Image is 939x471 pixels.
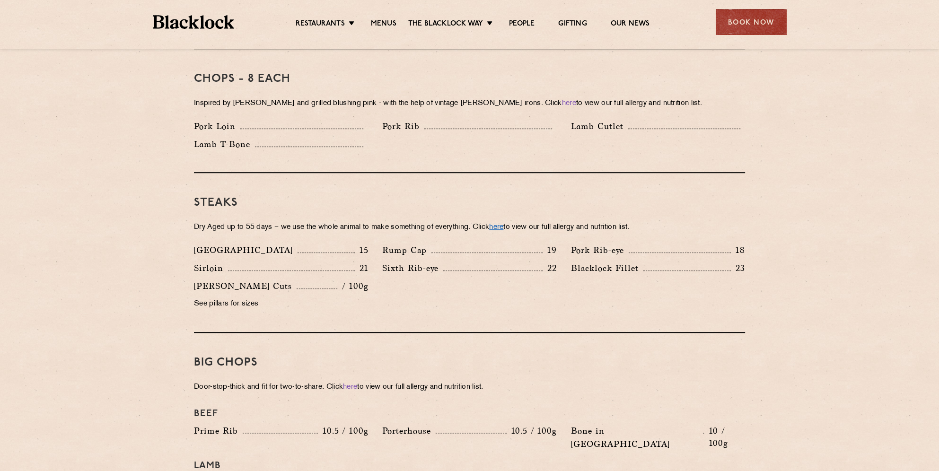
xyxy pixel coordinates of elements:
[296,19,345,30] a: Restaurants
[611,19,650,30] a: Our News
[194,97,745,110] p: Inspired by [PERSON_NAME] and grilled blushing pink - with the help of vintage [PERSON_NAME] iron...
[543,262,557,274] p: 22
[558,19,587,30] a: Gifting
[571,244,629,257] p: Pork Rib-eye
[704,425,745,449] p: 10 / 100g
[731,262,745,274] p: 23
[337,280,368,292] p: / 100g
[194,73,745,85] h3: Chops - 8 each
[716,9,787,35] div: Book Now
[343,384,357,391] a: here
[371,19,396,30] a: Menus
[194,424,243,437] p: Prime Rib
[194,357,745,369] h3: Big Chops
[571,262,643,275] p: Blacklock Fillet
[194,297,368,311] p: See pillars for sizes
[562,100,576,107] a: here
[194,120,240,133] p: Pork Loin
[571,120,628,133] p: Lamb Cutlet
[194,197,745,209] h3: Steaks
[507,425,557,437] p: 10.5 / 100g
[194,221,745,234] p: Dry Aged up to 55 days − we use the whole animal to make something of everything. Click to view o...
[153,15,235,29] img: BL_Textured_Logo-footer-cropped.svg
[382,424,436,437] p: Porterhouse
[543,244,557,256] p: 19
[355,244,369,256] p: 15
[382,120,424,133] p: Pork Rib
[194,279,297,293] p: [PERSON_NAME] Cuts
[194,381,745,394] p: Door-stop-thick and fit for two-to-share. Click to view our full allergy and nutrition list.
[194,262,228,275] p: Sirloin
[731,244,745,256] p: 18
[408,19,483,30] a: The Blacklock Way
[194,408,745,419] h4: Beef
[489,224,503,231] a: here
[382,262,443,275] p: Sixth Rib-eye
[194,244,298,257] p: [GEOGRAPHIC_DATA]
[318,425,368,437] p: 10.5 / 100g
[571,424,703,451] p: Bone in [GEOGRAPHIC_DATA]
[194,138,255,151] p: Lamb T-Bone
[355,262,369,274] p: 21
[382,244,431,257] p: Rump Cap
[509,19,535,30] a: People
